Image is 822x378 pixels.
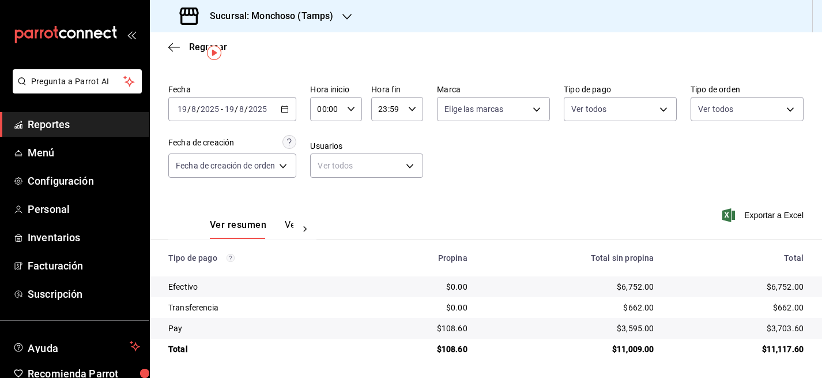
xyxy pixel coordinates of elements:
input: -- [177,104,187,114]
div: $108.60 [374,323,467,334]
span: - [221,104,223,114]
a: Pregunta a Parrot AI [8,84,142,96]
span: Ayuda [28,339,125,353]
input: -- [239,104,244,114]
div: $108.60 [374,343,467,355]
div: $6,752.00 [672,281,804,293]
div: $3,703.60 [672,323,804,334]
span: Suscripción [28,286,140,302]
input: -- [224,104,235,114]
input: ---- [200,104,220,114]
span: / [197,104,200,114]
span: Regresar [189,42,227,53]
label: Marca [437,85,550,93]
span: / [244,104,248,114]
div: $6,752.00 [486,281,654,293]
div: $11,117.60 [672,343,804,355]
span: Configuración [28,173,140,189]
span: Fecha de creación de orden [176,160,275,171]
span: Menú [28,145,140,160]
input: -- [191,104,197,114]
div: Propina [374,253,467,263]
input: ---- [248,104,267,114]
span: / [235,104,238,114]
label: Fecha [168,85,296,93]
h3: Sucursal: Monchoso (Tamps) [201,9,333,23]
div: $0.00 [374,302,467,313]
button: open_drawer_menu [127,30,136,39]
img: Tooltip marker [207,46,221,60]
button: Ver resumen [210,219,266,239]
span: Pregunta a Parrot AI [31,76,124,88]
span: / [187,104,191,114]
span: Reportes [28,117,140,132]
label: Tipo de orden [691,85,804,93]
div: $11,009.00 [486,343,654,355]
div: $3,595.00 [486,323,654,334]
div: $662.00 [672,302,804,313]
div: $662.00 [486,302,654,313]
button: Pregunta a Parrot AI [13,69,142,93]
label: Hora fin [371,85,423,93]
div: Tipo de pago [168,253,355,263]
span: Ver todos [698,103,733,115]
label: Hora inicio [310,85,362,93]
div: $0.00 [374,281,467,293]
div: Transferencia [168,302,355,313]
div: navigation tabs [210,219,293,239]
button: Exportar a Excel [725,208,804,222]
div: Ver todos [310,154,423,178]
span: Personal [28,201,140,217]
div: Total [672,253,804,263]
label: Tipo de pago [564,85,677,93]
div: Total sin propina [486,253,654,263]
div: Efectivo [168,281,355,293]
span: Ver todos [571,103,606,115]
span: Facturación [28,258,140,274]
div: Total [168,343,355,355]
svg: Los pagos realizados con Pay y otras terminales son montos brutos. [227,254,235,262]
div: Fecha de creación [168,137,234,149]
button: Regresar [168,42,227,53]
button: Ver pagos [285,219,328,239]
div: Pay [168,323,355,334]
span: Elige las marcas [444,103,503,115]
label: Usuarios [310,142,423,150]
span: Inventarios [28,230,140,245]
